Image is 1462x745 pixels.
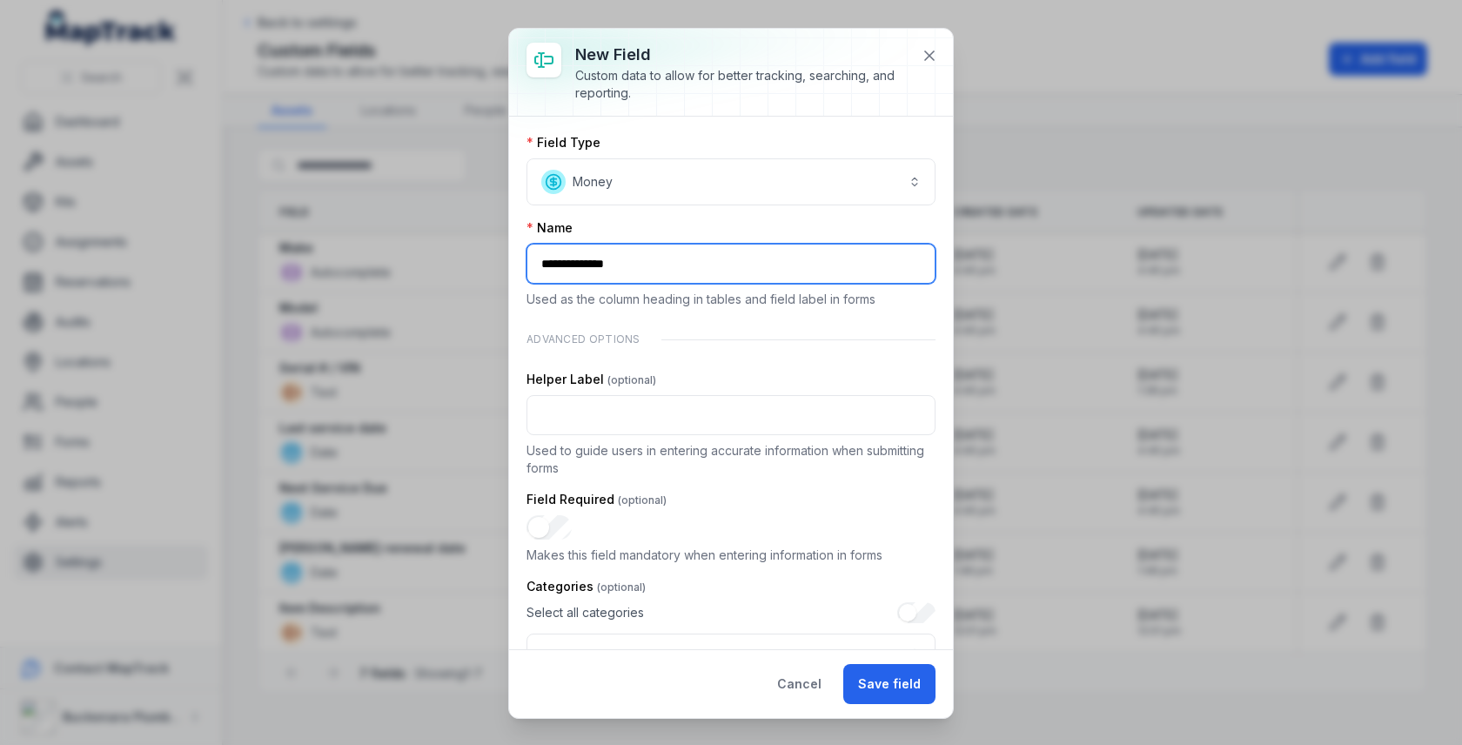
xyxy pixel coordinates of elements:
[526,134,600,151] label: Field Type
[526,371,656,388] label: Helper Label
[526,515,572,540] input: :r4u:-form-item-label
[526,442,936,477] p: Used to guide users in entering accurate information when submitting forms
[526,219,573,237] label: Name
[526,322,936,357] div: Advanced Options
[526,395,936,435] input: :r4t:-form-item-label
[575,67,908,102] div: Custom data to allow for better tracking, searching, and reporting.
[526,158,936,205] button: Money
[526,547,936,564] p: Makes this field mandatory when entering information in forms
[526,244,936,284] input: :r4r:-form-item-label
[575,43,908,67] h3: New field
[843,664,936,704] button: Save field
[526,291,936,308] p: Used as the column heading in tables and field label in forms
[526,604,644,621] span: Select all categories
[762,664,836,704] button: Cancel
[526,491,667,508] label: Field Required
[526,578,646,595] label: Categories
[526,602,936,674] div: :r4v:-form-item-label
